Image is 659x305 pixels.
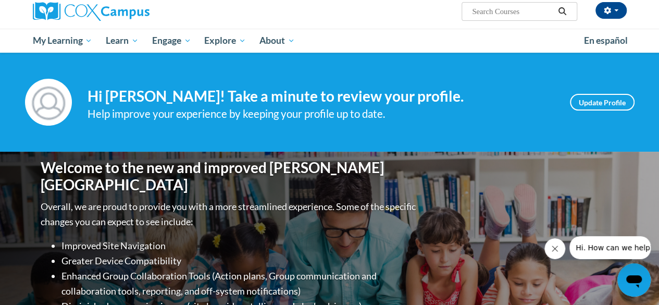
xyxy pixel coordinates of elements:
a: Cox Campus [33,2,220,21]
div: Main menu [25,29,635,53]
div: Help improve your experience by keeping your profile up to date. [88,105,554,123]
a: About [253,29,302,53]
li: Greater Device Compatibility [61,253,418,269]
img: Cox Campus [33,2,150,21]
li: Improved Site Navigation [61,238,418,253]
a: En español [577,30,635,52]
a: Learn [99,29,145,53]
iframe: Close message [544,238,565,259]
h4: Hi [PERSON_NAME]! Take a minute to review your profile. [88,88,554,105]
a: Engage [145,29,198,53]
span: En español [584,35,628,46]
iframe: Message from company [569,236,651,259]
a: My Learning [26,29,100,53]
h1: Welcome to the new and improved [PERSON_NAME][GEOGRAPHIC_DATA] [41,159,418,194]
span: Engage [152,34,191,47]
a: Explore [197,29,253,53]
a: Update Profile [570,94,635,111]
span: About [259,34,295,47]
span: Explore [204,34,246,47]
input: Search Courses [471,5,554,18]
iframe: Button to launch messaging window [617,263,651,297]
span: Hi. How can we help? [6,7,84,16]
li: Enhanced Group Collaboration Tools (Action plans, Group communication and collaboration tools, re... [61,269,418,299]
img: Profile Image [25,79,72,126]
span: Learn [106,34,139,47]
p: Overall, we are proud to provide you with a more streamlined experience. Some of the specific cha... [41,199,418,229]
button: Account Settings [595,2,627,19]
button: Search [554,5,570,18]
span: My Learning [32,34,92,47]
